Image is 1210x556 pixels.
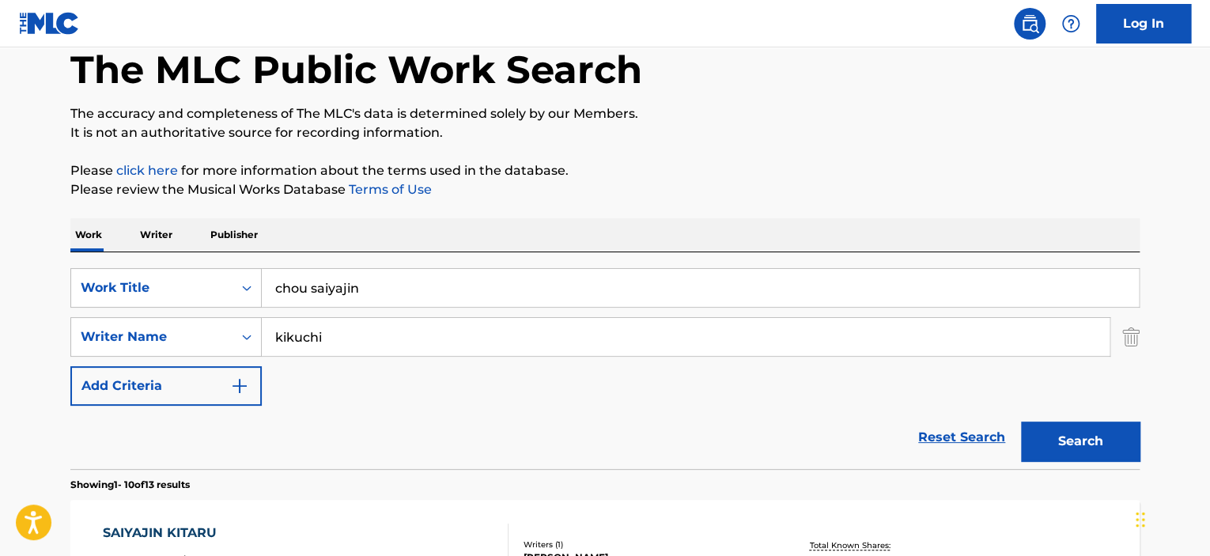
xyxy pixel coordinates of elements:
div: Writer Name [81,327,223,346]
p: It is not an authoritative source for recording information. [70,123,1140,142]
p: Showing 1 - 10 of 13 results [70,478,190,492]
p: Please for more information about the terms used in the database. [70,161,1140,180]
p: Please review the Musical Works Database [70,180,1140,199]
a: Reset Search [910,420,1013,455]
p: Work [70,218,107,252]
img: 9d2ae6d4665cec9f34b9.svg [230,376,249,395]
a: Log In [1096,4,1191,43]
a: click here [116,163,178,178]
div: Drag [1136,496,1145,543]
div: Work Title [81,278,223,297]
img: help [1061,14,1080,33]
p: Publisher [206,218,263,252]
div: SAIYAJIN KITARU [103,524,246,543]
p: Total Known Shares: [809,539,894,551]
img: Delete Criterion [1122,317,1140,357]
a: Terms of Use [346,182,432,197]
div: Help [1055,8,1087,40]
a: Public Search [1014,8,1046,40]
button: Search [1021,422,1140,461]
img: search [1020,14,1039,33]
button: Add Criteria [70,366,262,406]
div: Writers ( 1 ) [524,539,762,550]
img: MLC Logo [19,12,80,35]
h1: The MLC Public Work Search [70,46,642,93]
p: Writer [135,218,177,252]
form: Search Form [70,268,1140,469]
iframe: Chat Widget [1131,480,1210,556]
p: The accuracy and completeness of The MLC's data is determined solely by our Members. [70,104,1140,123]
